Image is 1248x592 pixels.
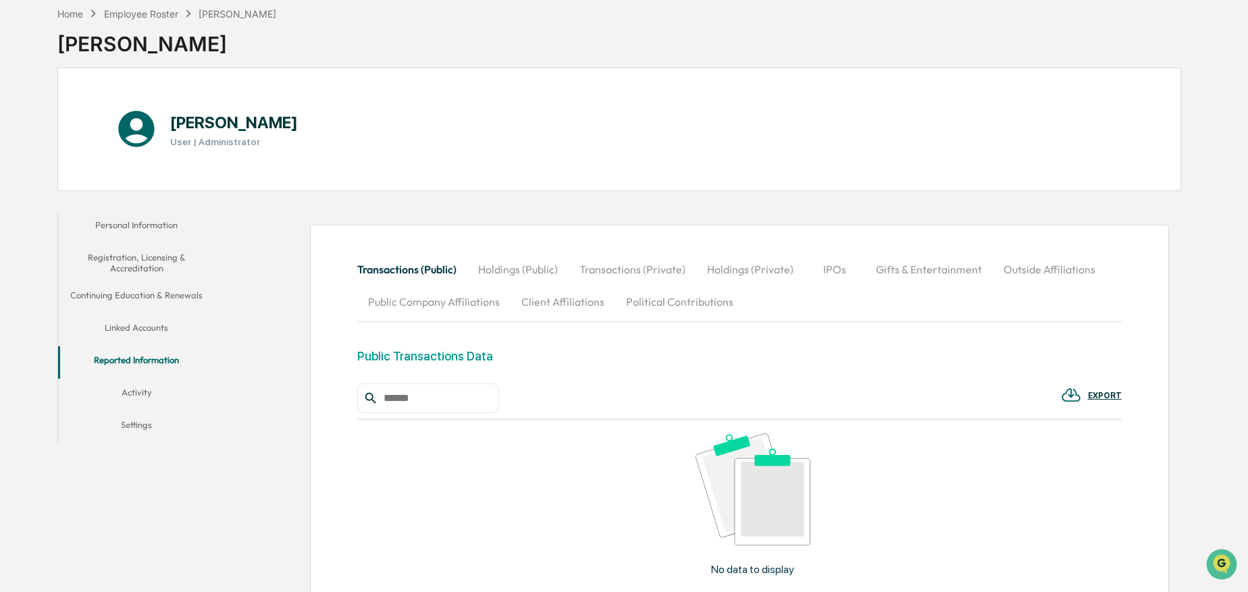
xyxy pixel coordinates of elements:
[58,211,215,244] button: Personal Information
[27,196,85,209] span: Data Lookup
[58,211,215,444] div: secondary tabs example
[93,165,173,189] a: 🗄️Attestations
[1088,391,1122,400] div: EXPORT
[467,253,569,286] button: Holdings (Public)
[230,107,246,124] button: Start new chat
[134,229,163,239] span: Pylon
[8,190,90,215] a: 🔎Data Lookup
[14,103,38,128] img: 1746055101610-c473b297-6a78-478c-a979-82029cc54cd1
[14,171,24,182] div: 🖐️
[14,197,24,208] div: 🔎
[511,286,615,318] button: Client Affiliations
[58,411,215,443] button: Settings
[865,253,993,286] button: Gifts & Entertainment
[111,170,167,184] span: Attestations
[58,314,215,346] button: Linked Accounts
[569,253,696,286] button: Transactions (Private)
[1205,547,1241,584] iframe: Open customer support
[357,253,1122,318] div: secondary tabs example
[57,8,83,20] div: Home
[58,346,215,379] button: Reported Information
[104,8,178,20] div: Employee Roster
[58,244,215,282] button: Registration, Licensing & Accreditation
[46,103,222,117] div: Start new chat
[57,21,276,56] div: [PERSON_NAME]
[27,170,87,184] span: Preclearance
[1061,385,1081,405] img: EXPORT
[696,253,804,286] button: Holdings (Private)
[357,349,493,363] div: Public Transactions Data
[95,228,163,239] a: Powered byPylon
[993,253,1106,286] button: Outside Affiliations
[696,433,810,545] img: No data
[8,165,93,189] a: 🖐️Preclearance
[46,117,171,128] div: We're available if you need us!
[170,136,298,147] h3: User | Administrator
[170,113,298,132] h1: [PERSON_NAME]
[58,379,215,411] button: Activity
[98,171,109,182] div: 🗄️
[711,563,794,576] p: No data to display
[357,253,467,286] button: Transactions (Public)
[14,28,246,50] p: How can we help?
[804,253,865,286] button: IPOs
[615,286,744,318] button: Political Contributions
[357,286,511,318] button: Public Company Affiliations
[199,8,276,20] div: [PERSON_NAME]
[58,281,215,314] button: Continuing Education & Renewals
[35,61,223,76] input: Clear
